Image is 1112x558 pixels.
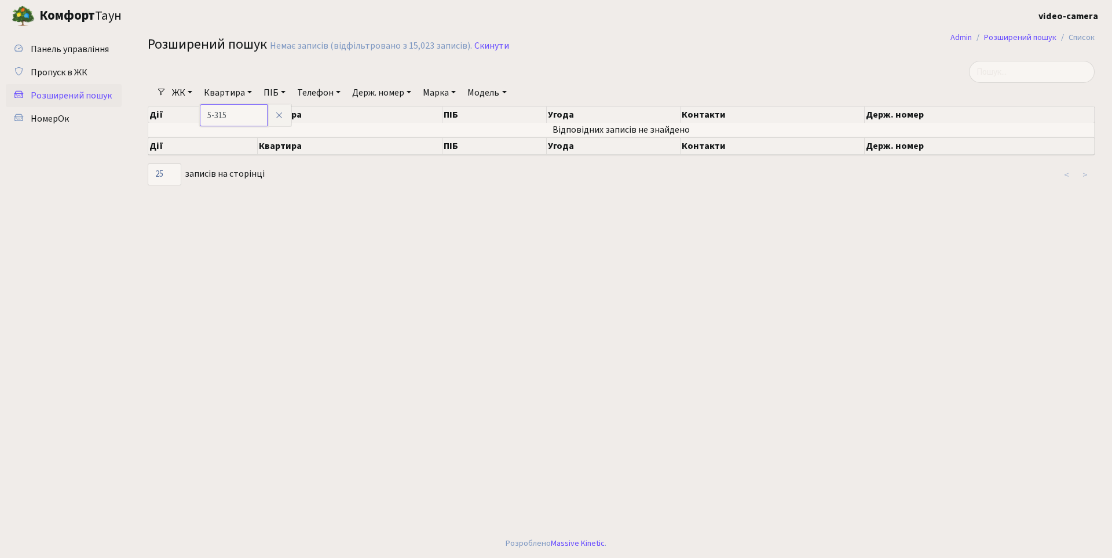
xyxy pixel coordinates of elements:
a: Держ. номер [348,83,416,103]
b: Комфорт [39,6,95,25]
a: Розширений пошук [984,31,1056,43]
div: Розроблено . [506,537,606,550]
a: Скинути [474,41,509,52]
b: video-camera [1038,10,1098,23]
th: Контакти [681,107,864,123]
span: Розширений пошук [148,34,267,54]
th: ПІБ [442,137,547,155]
select: записів на сторінці [148,163,181,185]
a: video-camera [1038,9,1098,23]
input: Пошук... [969,61,1095,83]
a: Massive Kinetic [551,537,605,549]
span: Таун [39,6,122,26]
a: ЖК [167,83,197,103]
a: Квартира [199,83,257,103]
span: НомерОк [31,112,69,125]
a: Марка [418,83,460,103]
a: Модель [463,83,511,103]
span: Розширений пошук [31,89,112,102]
th: Дії [148,107,258,123]
th: ПІБ [442,107,547,123]
li: Список [1056,31,1095,44]
th: Держ. номер [865,107,1095,123]
label: записів на сторінці [148,163,265,185]
th: Квартира [258,137,443,155]
th: Контакти [681,137,864,155]
a: Телефон [292,83,345,103]
th: Квартира [258,107,443,123]
a: Розширений пошук [6,84,122,107]
nav: breadcrumb [933,25,1112,50]
a: Admin [950,31,972,43]
a: НомерОк [6,107,122,130]
span: Панель управління [31,43,109,56]
span: Пропуск в ЖК [31,66,87,79]
th: Дії [148,137,258,155]
th: Угода [547,137,681,155]
th: Держ. номер [865,137,1095,155]
a: Пропуск в ЖК [6,61,122,84]
th: Угода [547,107,681,123]
td: Відповідних записів не знайдено [148,123,1095,137]
div: Немає записів (відфільтровано з 15,023 записів). [270,41,472,52]
a: ПІБ [259,83,290,103]
button: Переключити навігацію [145,6,174,25]
img: logo.png [12,5,35,28]
a: Панель управління [6,38,122,61]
